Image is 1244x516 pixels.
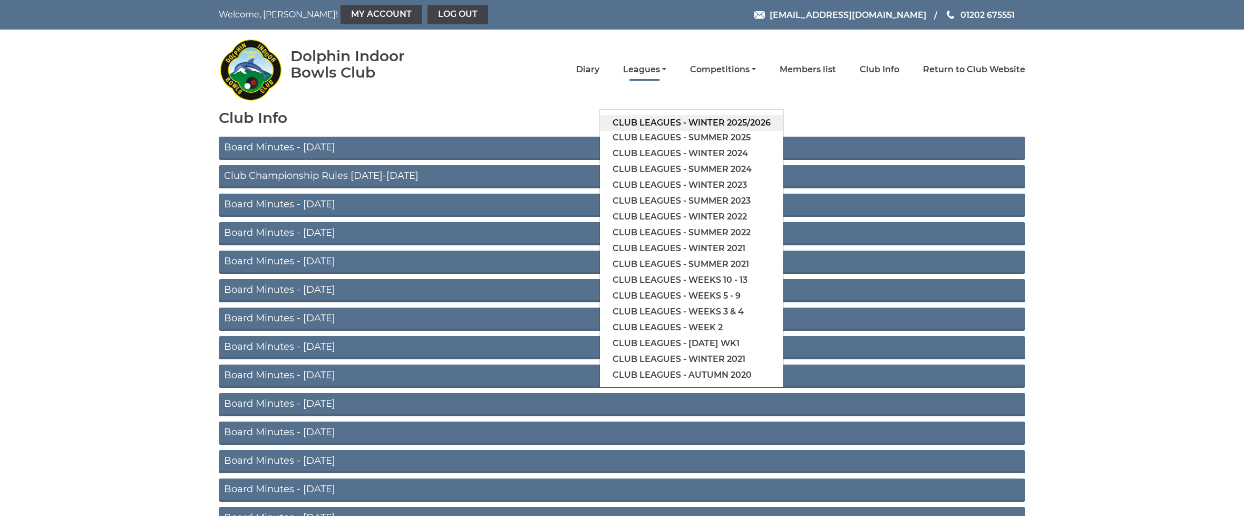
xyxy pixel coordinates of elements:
a: Club leagues - Summer 2024 [600,161,783,177]
div: Dolphin Indoor Bowls Club [290,48,439,81]
a: Board Minutes - [DATE] [219,393,1025,416]
a: Phone us 01202 675551 [945,8,1015,22]
a: Board Minutes - [DATE] [219,479,1025,502]
a: Club leagues - Weeks 3 & 4 [600,304,783,320]
a: Club leagues - Winter 2021 [600,351,783,367]
a: Board Minutes - [DATE] [219,365,1025,388]
a: Log out [427,5,488,24]
a: Club leagues - Week 2 [600,320,783,336]
ul: Leagues [599,109,784,388]
a: Club leagues - Weeks 10 - 13 [600,272,783,288]
h1: Club Info [219,110,1025,126]
a: Board Minutes - [DATE] [219,222,1025,245]
a: Club Info [860,64,899,75]
img: Phone us [947,11,954,19]
a: Board Minutes - [DATE] [219,251,1025,274]
a: Club leagues - Autumn 2020 [600,367,783,383]
a: Club leagues - Summer 2021 [600,256,783,272]
a: Board Minutes - [DATE] [219,336,1025,359]
a: Return to Club Website [923,64,1025,75]
a: Board Minutes - [DATE] [219,194,1025,217]
a: Board Minutes - [DATE] [219,450,1025,473]
a: Diary [576,64,599,75]
nav: Welcome, [PERSON_NAME]! [219,5,546,24]
img: Dolphin Indoor Bowls Club [219,33,282,107]
a: My Account [341,5,422,24]
a: Club leagues - Winter 2023 [600,177,783,193]
img: Email [754,11,765,19]
a: Club leagues - Winter 2021 [600,241,783,256]
a: Members list [780,64,836,75]
span: 01202 675551 [960,9,1015,20]
a: Club Championship Rules [DATE]-[DATE] [219,165,1025,188]
a: Club leagues - Winter 2022 [600,209,783,225]
span: [EMAIL_ADDRESS][DOMAIN_NAME] [770,9,927,20]
a: Board Minutes - [DATE] [219,422,1025,445]
a: Board Minutes - [DATE] [219,279,1025,302]
a: Club leagues - Summer 2023 [600,193,783,209]
a: Club leagues - Winter 2025/2026 [600,115,783,131]
a: Email [EMAIL_ADDRESS][DOMAIN_NAME] [754,8,927,22]
a: Club leagues - Summer 2022 [600,225,783,241]
a: Club leagues - Summer 2025 [600,130,783,146]
a: Leagues [623,64,666,75]
a: Competitions [690,64,756,75]
a: Club leagues - Winter 2024 [600,146,783,161]
a: Club leagues - [DATE] wk1 [600,336,783,351]
a: Board Minutes - [DATE] [219,308,1025,331]
a: Board Minutes - [DATE] [219,137,1025,160]
a: Club leagues - Weeks 5 - 9 [600,288,783,304]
